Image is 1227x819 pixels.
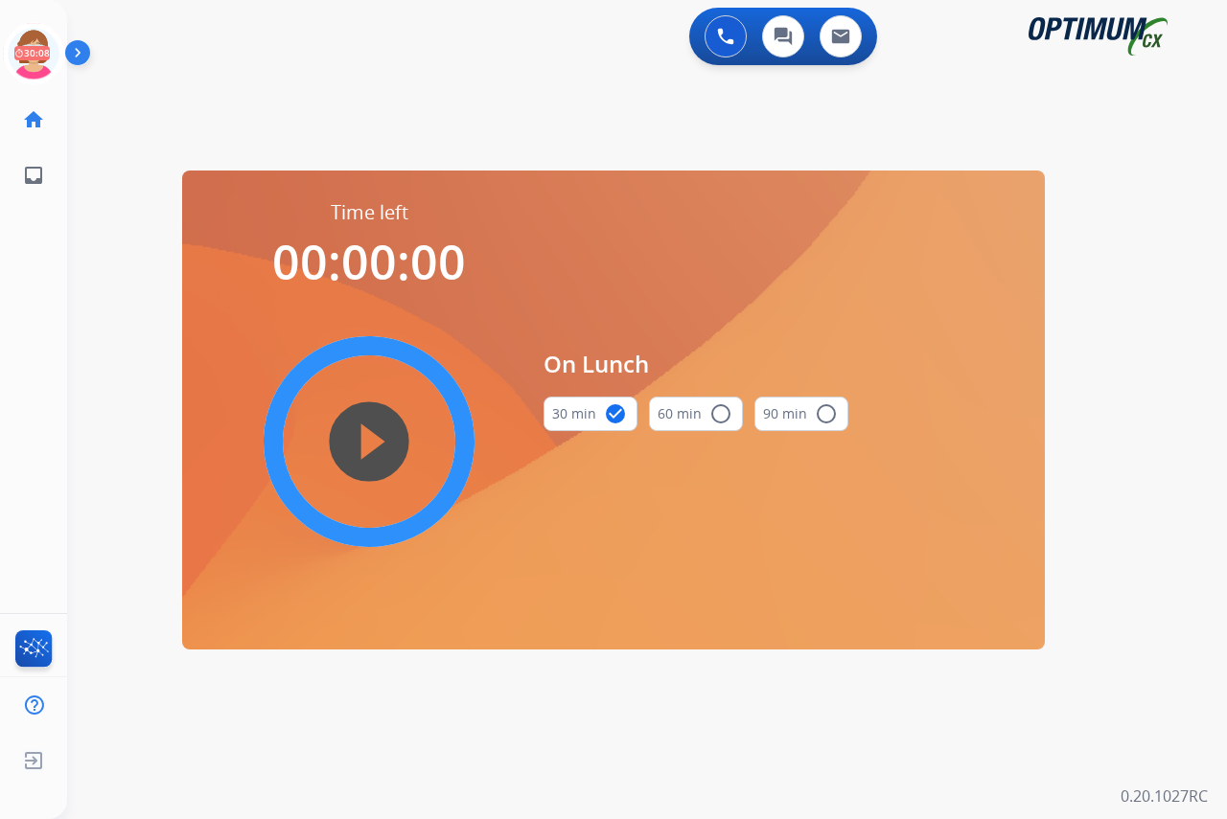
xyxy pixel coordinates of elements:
[649,397,743,431] button: 60 min
[1121,785,1208,808] p: 0.20.1027RC
[331,199,408,226] span: Time left
[544,347,848,381] span: On Lunch
[815,402,838,425] mat-icon: radio_button_unchecked
[544,397,637,431] button: 30 min
[272,229,466,294] span: 00:00:00
[709,402,732,425] mat-icon: radio_button_unchecked
[22,108,45,131] mat-icon: home
[358,430,381,453] mat-icon: play_circle_filled
[22,164,45,187] mat-icon: inbox
[754,397,848,431] button: 90 min
[604,402,627,425] mat-icon: check_circle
